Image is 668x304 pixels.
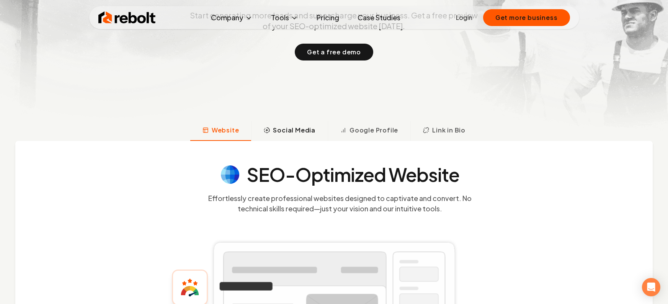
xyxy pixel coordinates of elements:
[295,44,373,60] button: Get a free demo
[310,10,345,25] a: Pricing
[251,121,328,141] button: Social Media
[328,121,410,141] button: Google Profile
[642,278,660,296] div: Open Intercom Messenger
[265,10,304,25] button: Tools
[483,9,570,26] button: Get more business
[432,126,465,135] span: Link in Bio
[247,165,460,184] h4: SEO-Optimized Website
[190,121,252,141] button: Website
[410,121,478,141] button: Link in Bio
[98,10,156,25] img: Rebolt Logo
[273,126,315,135] span: Social Media
[212,126,239,135] span: Website
[456,13,472,22] a: Login
[351,10,407,25] a: Case Studies
[205,10,259,25] button: Company
[350,126,398,135] span: Google Profile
